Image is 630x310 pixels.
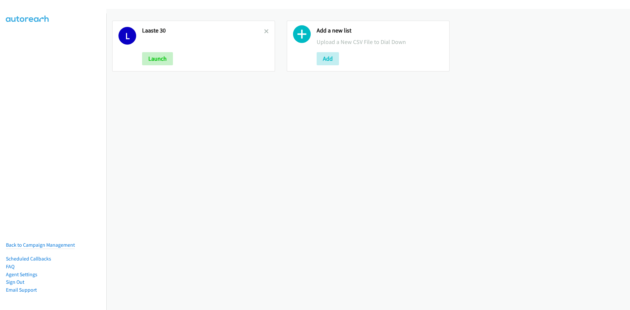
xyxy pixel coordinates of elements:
[317,52,339,65] button: Add
[6,287,37,293] a: Email Support
[317,27,443,34] h2: Add a new list
[6,271,37,278] a: Agent Settings
[317,37,443,46] p: Upload a New CSV File to Dial Down
[6,263,14,270] a: FAQ
[6,279,24,285] a: Sign Out
[142,52,173,65] button: Launch
[118,27,136,45] h1: L
[142,27,264,34] h2: Laaste 30
[6,242,75,248] a: Back to Campaign Management
[6,256,51,262] a: Scheduled Callbacks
